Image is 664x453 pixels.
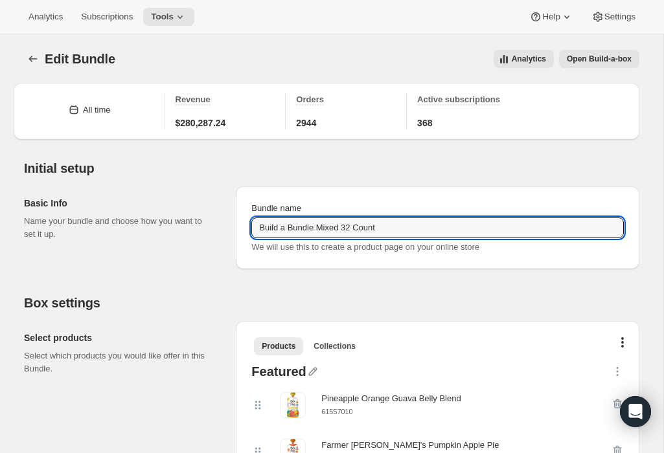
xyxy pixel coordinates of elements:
[151,12,174,22] span: Tools
[494,50,554,68] button: View all analytics related to this specific bundles, within certain timeframes
[620,396,651,427] div: Open Intercom Messenger
[176,94,211,104] span: Revenue
[584,8,643,26] button: Settings
[24,160,639,176] h2: Initial setup
[24,349,215,375] p: Select which products you would like offer in this Bundle.
[296,94,324,104] span: Orders
[417,116,432,129] span: 368
[296,116,316,129] span: 2944
[81,12,133,22] span: Subscriptions
[567,54,632,64] span: Open Build-a-box
[251,217,624,238] input: ie. Smoothie box
[83,104,111,116] div: All time
[314,341,356,351] span: Collections
[521,8,580,26] button: Help
[24,295,639,311] h2: Box settings
[24,197,215,210] h2: Basic Info
[176,116,226,129] span: $280,287.24
[512,54,546,64] span: Analytics
[251,203,301,213] span: Bundle name
[417,94,500,104] span: Active subscriptions
[251,242,479,252] span: We will use this to create a product page on your online store
[604,12,635,22] span: Settings
[321,408,352,415] small: 61557010
[251,365,306,382] div: Featured
[280,392,306,418] img: Pineapple Orange Guava Belly Blend
[45,52,115,66] span: Edit Bundle
[24,331,215,344] h2: Select products
[24,50,42,68] button: Bundles
[29,12,63,22] span: Analytics
[143,8,194,26] button: Tools
[73,8,141,26] button: Subscriptions
[262,341,295,351] span: Products
[21,8,71,26] button: Analytics
[321,439,499,452] div: Farmer [PERSON_NAME]'s Pumpkin Apple Pie
[321,392,461,405] div: Pineapple Orange Guava Belly Blend
[24,215,215,241] p: Name your bundle and choose how you want to set it up.
[542,12,560,22] span: Help
[559,50,639,68] button: View links to open the build-a-box on the online store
